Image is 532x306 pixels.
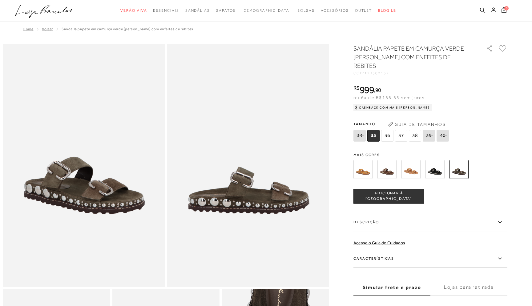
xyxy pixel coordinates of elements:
span: 36 [381,130,393,142]
a: Voltar [42,27,53,31]
span: Bolsas [297,8,315,13]
span: 0 [504,6,509,10]
span: 39 [423,130,435,142]
span: 37 [395,130,407,142]
span: BLOG LB [378,8,396,13]
h1: SANDÁLIA PAPETE EM CAMURÇA VERDE [PERSON_NAME] COM ENFEITES DE REBITES [353,44,469,70]
span: 40 [437,130,449,142]
img: SANDÁLIA PAPETE EM CAMURÇA VERDE TOMILHO COM ENFEITES DE REBITES [449,160,469,179]
span: 35 [367,130,380,142]
span: ADICIONAR À [GEOGRAPHIC_DATA] [354,191,424,201]
img: SANDÁLIA PAPETE EM CAMURÇA PRETA COM ENFEITES DE REBITES [425,160,445,179]
span: Outlet [355,8,372,13]
img: image [3,44,165,287]
a: Home [23,27,33,31]
a: noSubCategoriesText [216,5,236,16]
img: image [167,44,329,287]
a: noSubCategoriesText [120,5,147,16]
a: noSubCategoriesText [297,5,315,16]
span: 34 [353,130,366,142]
a: noSubCategoriesText [321,5,349,16]
span: Sandálias [185,8,210,13]
a: noSubCategoriesText [242,5,291,16]
span: Tamanho [353,119,450,129]
button: 0 [500,7,508,15]
span: 999 [360,84,374,95]
button: Guia de Tamanhos [386,119,448,129]
i: , [374,87,381,93]
span: Verão Viva [120,8,147,13]
span: Essenciais [153,8,179,13]
img: SANDÁLIA PAPETE EM CAMURÇA CAFÉ COM ENFEITES DE REBITES [377,160,397,179]
span: Mais cores [353,153,507,157]
img: SANDÁLIA PAPETE EM CAMURÇA AMARELO AÇAFRÃO COM ENFEITES DE REBITES [353,160,373,179]
a: Acesse o Guia de Cuidados [353,240,405,245]
span: Sapatos [216,8,236,13]
a: BLOG LB [378,5,396,16]
span: [DEMOGRAPHIC_DATA] [242,8,291,13]
span: 38 [409,130,421,142]
label: Características [353,250,507,268]
i: R$ [353,85,360,91]
label: Simular frete e prazo [353,279,430,296]
img: SANDÁLIA PAPETE EM CAMURÇA CARAMELO COM ENFEITES DE REBITES [401,160,421,179]
div: Cashback com Mais [PERSON_NAME] [353,104,432,111]
div: CÓD: [353,71,477,75]
a: noSubCategoriesText [185,5,210,16]
button: ADICIONAR À [GEOGRAPHIC_DATA] [353,189,424,204]
a: noSubCategoriesText [153,5,179,16]
span: 123502162 [365,71,389,75]
span: Acessórios [321,8,349,13]
label: Lojas para retirada [430,279,507,296]
a: noSubCategoriesText [355,5,372,16]
span: ou 6x de R$166,65 sem juros [353,95,425,100]
span: SANDÁLIA PAPETE EM CAMURÇA VERDE [PERSON_NAME] COM ENFEITES DE REBITES [62,27,193,31]
label: Descrição [353,213,507,231]
span: 90 [375,87,381,93]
